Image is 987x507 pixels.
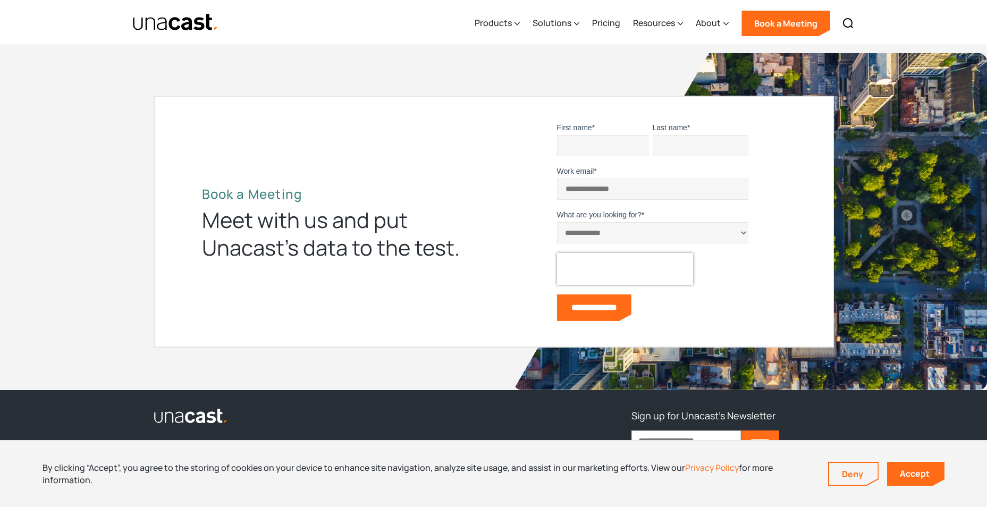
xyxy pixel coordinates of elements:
[202,186,478,202] h2: Book a Meeting
[475,2,520,45] div: Products
[633,2,683,45] div: Resources
[513,53,987,390] img: bird's eye view of the city
[633,16,675,29] div: Resources
[557,167,594,175] span: Work email
[533,2,579,45] div: Solutions
[592,2,620,45] a: Pricing
[557,123,592,132] span: First name
[631,407,775,424] h3: Sign up for Unacast's Newsletter
[741,11,830,36] a: Book a Meeting
[842,17,855,30] img: Search icon
[557,210,642,219] span: What are you looking for?
[829,463,878,485] a: Deny
[132,13,219,32] img: Unacast text logo
[533,16,571,29] div: Solutions
[696,16,721,29] div: About
[43,462,812,486] div: By clicking “Accept”, you agree to the storing of cookies on your device to enhance site navigati...
[202,206,478,261] div: Meet with us and put Unacast’s data to the test.
[653,123,687,132] span: Last name
[132,13,219,32] a: home
[696,2,729,45] div: About
[154,408,228,424] img: Unacast logo
[557,253,693,285] iframe: reCAPTCHA
[685,462,739,474] a: Privacy Policy
[475,16,512,29] div: Products
[154,407,543,424] a: link to the homepage
[887,462,944,486] a: Accept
